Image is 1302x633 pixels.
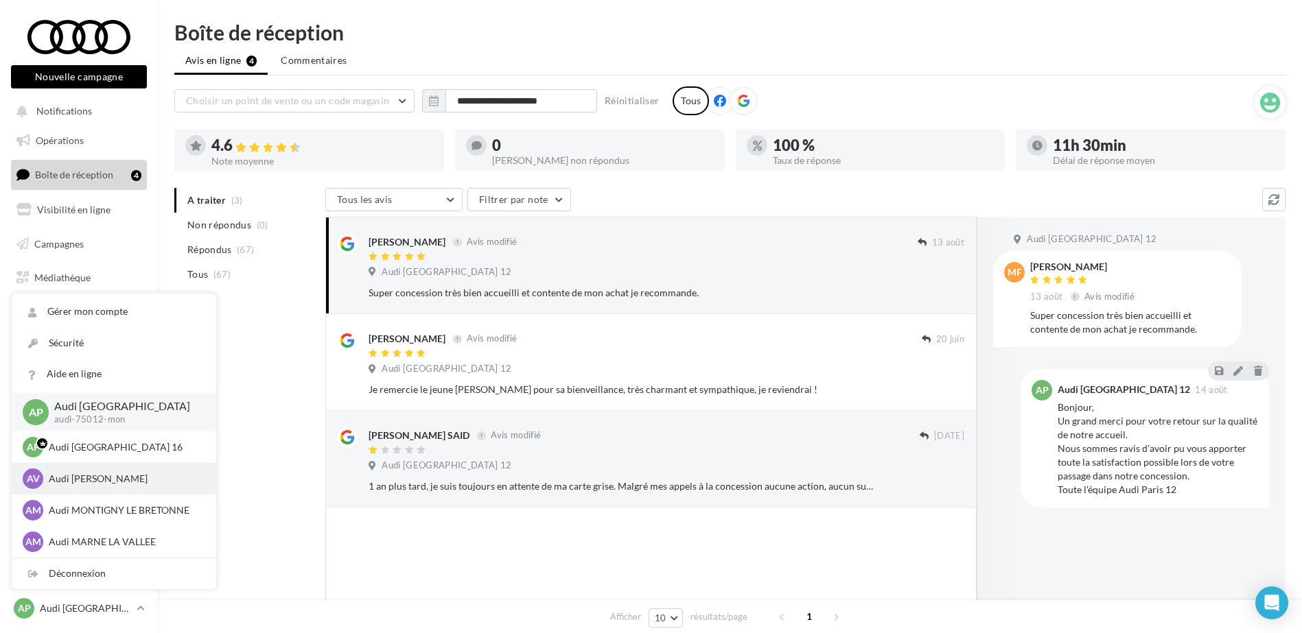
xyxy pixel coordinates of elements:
span: Opérations [36,134,84,146]
span: Choisir un point de vente ou un code magasin [186,95,389,106]
span: (67) [213,269,231,280]
span: AV [27,472,40,486]
a: Boîte de réception4 [8,160,150,189]
span: Notifications [36,106,92,117]
span: Audi [GEOGRAPHIC_DATA] 12 [1027,233,1156,246]
a: PLV et print personnalisable [8,298,150,338]
span: Campagnes [34,237,84,249]
div: Boîte de réception [174,22,1286,43]
span: Médiathèque [34,272,91,283]
span: 20 juin [936,333,964,346]
a: Médiathèque [8,263,150,292]
p: Audi MONTIGNY LE BRETONNE [49,503,200,517]
span: AP [27,440,40,454]
span: 14 août [1195,385,1227,394]
a: AP Audi [GEOGRAPHIC_DATA] [11,595,147,621]
div: Super concession très bien accueilli et contente de mon achat je recommande. [369,286,875,300]
a: Campagnes [8,230,150,259]
div: Open Intercom Messenger [1255,586,1288,619]
div: [PERSON_NAME] [369,332,445,346]
p: Audi [GEOGRAPHIC_DATA] [54,398,194,414]
button: Réinitialiser [599,93,665,109]
div: 100 % [773,138,995,153]
span: [DATE] [934,430,964,442]
span: Audi [GEOGRAPHIC_DATA] 12 [382,459,511,472]
div: 0 [492,138,714,153]
span: Avis modifié [467,237,517,248]
div: [PERSON_NAME] [1030,262,1137,272]
span: résultats/page [690,610,747,623]
span: Audi [GEOGRAPHIC_DATA] 12 [382,266,511,278]
span: Afficher [610,610,641,623]
button: Nouvelle campagne [11,65,147,88]
span: Commentaires [281,53,347,67]
span: 13 août [932,237,964,249]
span: Visibilité en ligne [37,204,111,215]
span: Non répondus [187,218,251,232]
span: 1 [798,606,820,628]
div: Super concession très bien accueilli et contente de mon achat je recommande. [1030,309,1231,336]
span: Tous [187,267,208,281]
span: AP [18,601,31,615]
span: Répondus [187,243,232,256]
span: Audi [GEOGRAPHIC_DATA] 12 [382,363,511,375]
p: Audi [GEOGRAPHIC_DATA] 16 [49,440,200,454]
div: [PERSON_NAME] non répondus [492,156,714,165]
span: Avis modifié [1084,291,1135,302]
p: audi-75012-mon [54,414,194,426]
div: 11h 30min [1053,138,1275,153]
div: 4.6 [211,138,433,154]
span: AM [25,503,41,517]
div: Bonjour, Un grand merci pour votre retour sur la qualité de notre accueil. Nous sommes ravis d'av... [1058,401,1258,497]
span: MF [1008,265,1022,279]
button: Choisir un point de vente ou un code magasin [174,89,415,112]
a: Gérer mon compte [12,296,216,327]
div: [PERSON_NAME] [369,235,445,249]
span: Avis modifié [491,430,541,441]
a: Visibilité en ligne [8,195,150,224]
button: Tous les avis [325,188,463,211]
p: Audi MARNE LA VALLEE [49,535,200,549]
span: 13 août [1030,291,1062,303]
div: Délai de réponse moyen [1053,156,1275,165]
span: AM [25,535,41,549]
div: Tous [673,86,709,115]
div: 1 an plus tard, je suis toujours en attente de ma carte grise. Malgré mes appels à la concession ... [369,479,875,493]
span: AP [1036,383,1049,397]
span: Tous les avis [337,193,393,205]
p: Audi [GEOGRAPHIC_DATA] [40,601,131,615]
div: [PERSON_NAME] SAID [369,429,469,442]
span: Avis modifié [467,333,517,344]
button: Filtrer par note [467,188,571,211]
a: Aide en ligne [12,359,216,390]
div: Je remercie le jeune [PERSON_NAME] pour sa bienveillance, très charmant et sympathique, je revien... [369,383,875,396]
a: Sécurité [12,328,216,359]
div: 4 [131,170,141,181]
span: Boîte de réception [35,169,113,180]
span: (67) [237,244,254,255]
div: Déconnexion [12,558,216,589]
a: Opérations [8,126,150,155]
p: Audi [PERSON_NAME] [49,472,200,486]
div: Note moyenne [211,156,433,166]
div: Audi [GEOGRAPHIC_DATA] 12 [1058,385,1190,394]
span: (0) [257,219,268,230]
div: Taux de réponse [773,156,995,165]
span: AP [29,404,43,420]
button: 10 [649,608,684,628]
span: 10 [655,612,666,623]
